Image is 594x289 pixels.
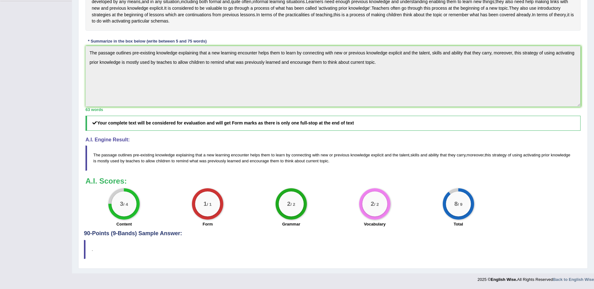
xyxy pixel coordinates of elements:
[270,159,279,163] span: them
[457,153,466,157] span: carry
[251,5,253,12] span: Click to see word definition
[273,12,277,18] span: Click to see word definition
[413,12,424,18] span: Click to see word definition
[110,5,126,12] span: Click to see word definition
[567,12,570,18] span: Click to see word definition
[141,159,145,163] span: to
[488,12,498,18] span: Click to see word definition
[132,18,150,24] span: Click to see word definition
[321,153,328,157] span: new
[400,153,410,157] span: talent
[172,5,194,12] span: Click to see word definition
[85,38,209,44] div: * Summarize in the box below (write between 5 and 75 words)
[433,12,442,18] span: Click to see word definition
[538,5,560,12] span: Click to see word definition
[554,12,566,18] span: Click to see word definition
[292,153,311,157] span: connecting
[421,153,427,157] span: and
[200,5,205,12] span: Click to see word definition
[84,240,582,259] blockquote: .
[318,5,337,12] span: Click to see word definition
[448,5,452,12] span: Click to see word definition
[286,5,293,12] span: Click to see word definition
[491,277,517,282] strong: English Wise.
[149,5,163,12] span: Click to see word definition
[261,12,272,18] span: Click to see word definition
[156,159,170,163] span: children
[203,221,213,227] label: Form
[101,5,108,12] span: Click to see word definition
[97,159,109,163] span: mostly
[372,5,390,12] span: Click to see word definition
[508,153,511,157] span: of
[453,5,459,12] span: Click to see word definition
[140,153,154,157] span: existing
[195,153,202,157] span: that
[287,200,291,207] big: 2
[207,153,214,157] span: new
[271,153,275,157] span: to
[408,5,422,12] span: Click to see word definition
[223,5,227,12] span: Click to see word definition
[311,12,315,18] span: Click to see word definition
[426,12,431,18] span: Click to see word definition
[185,12,211,18] span: Click to see word definition
[371,153,384,157] span: explicit
[120,200,123,207] big: 3
[234,5,249,12] span: Click to see word definition
[286,153,290,157] span: by
[286,12,310,18] span: Click to see word definition
[92,18,96,24] span: Click to see word definition
[250,159,269,163] span: encourage
[282,221,300,227] label: Grammar
[390,5,400,12] span: Click to see word definition
[101,153,117,157] span: passage
[127,5,148,12] span: Click to see word definition
[93,153,100,157] span: The
[285,159,293,163] span: think
[520,5,528,12] span: Click to see word definition
[350,153,370,157] span: knowledge
[333,12,340,18] span: Click to see word definition
[164,5,167,12] span: Click to see word definition
[110,159,119,163] span: used
[364,221,385,227] label: Vocabulary
[242,159,249,163] span: and
[165,12,177,18] span: Click to see word definition
[256,12,260,18] span: Click to see word definition
[178,12,184,18] span: Click to see word definition
[254,5,269,12] span: Click to see word definition
[151,18,168,24] span: Click to see word definition
[486,5,488,12] span: Click to see word definition
[103,18,111,24] span: Click to see word definition
[316,12,332,18] span: Click to see word definition
[231,153,249,157] span: encounter
[189,159,198,163] span: what
[278,12,284,18] span: Click to see word definition
[443,12,447,18] span: Click to see word definition
[470,12,479,18] span: Click to see word definition
[529,5,536,12] span: Click to see word definition
[485,153,491,157] span: this
[271,5,274,12] span: Click to see word definition
[481,5,484,12] span: Click to see word definition
[215,153,230,157] span: learning
[176,153,194,157] span: explaining
[553,277,594,282] a: Back to English Wise
[203,153,205,157] span: a
[294,5,304,12] span: Click to see word definition
[261,153,270,157] span: them
[492,153,507,157] span: strategy
[385,153,392,157] span: and
[320,159,328,163] span: topic
[168,5,171,12] span: Click to see word definition
[516,12,531,18] span: Click to see word definition
[97,18,102,24] span: Click to see word definition
[85,137,581,143] h4: A.I. Engine Result:
[126,159,140,163] span: teaches
[489,5,498,12] span: Click to see word definition
[240,12,255,18] span: Click to see word definition
[250,153,260,157] span: helps
[212,12,221,18] span: Click to see word definition
[386,12,402,18] span: Click to see word definition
